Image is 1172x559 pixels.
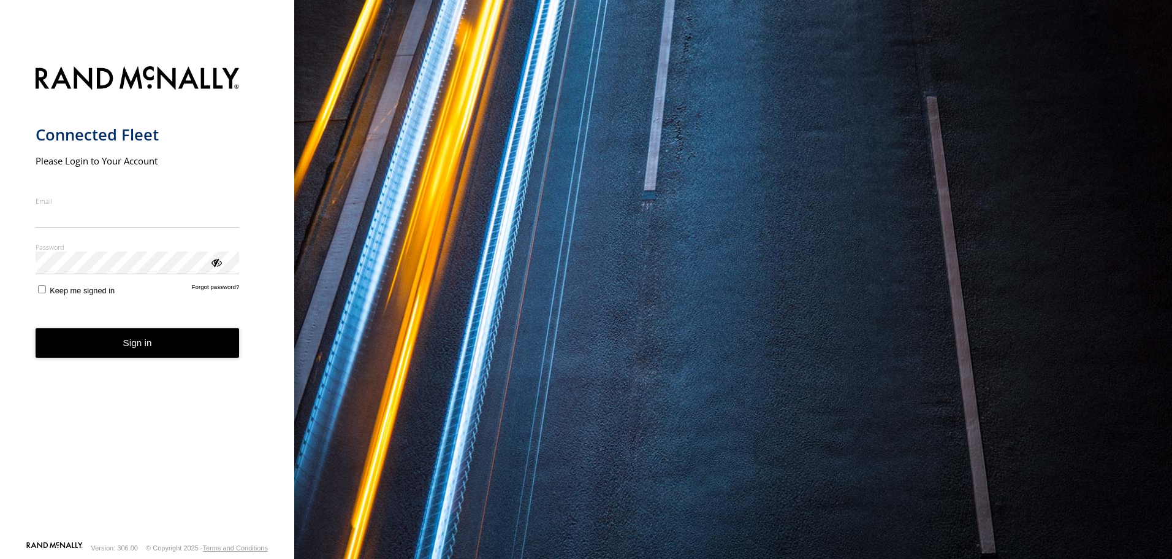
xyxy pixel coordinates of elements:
[36,155,240,167] h2: Please Login to Your Account
[146,544,268,552] div: © Copyright 2025 -
[36,196,240,206] label: Email
[36,64,240,95] img: Rand McNally
[50,286,115,295] span: Keep me signed in
[26,542,83,554] a: Visit our Website
[36,328,240,358] button: Sign in
[38,285,46,293] input: Keep me signed in
[203,544,268,552] a: Terms and Conditions
[36,242,240,252] label: Password
[36,59,259,541] form: main
[36,125,240,145] h1: Connected Fleet
[210,256,222,268] div: ViewPassword
[91,544,138,552] div: Version: 306.00
[192,283,240,295] a: Forgot password?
